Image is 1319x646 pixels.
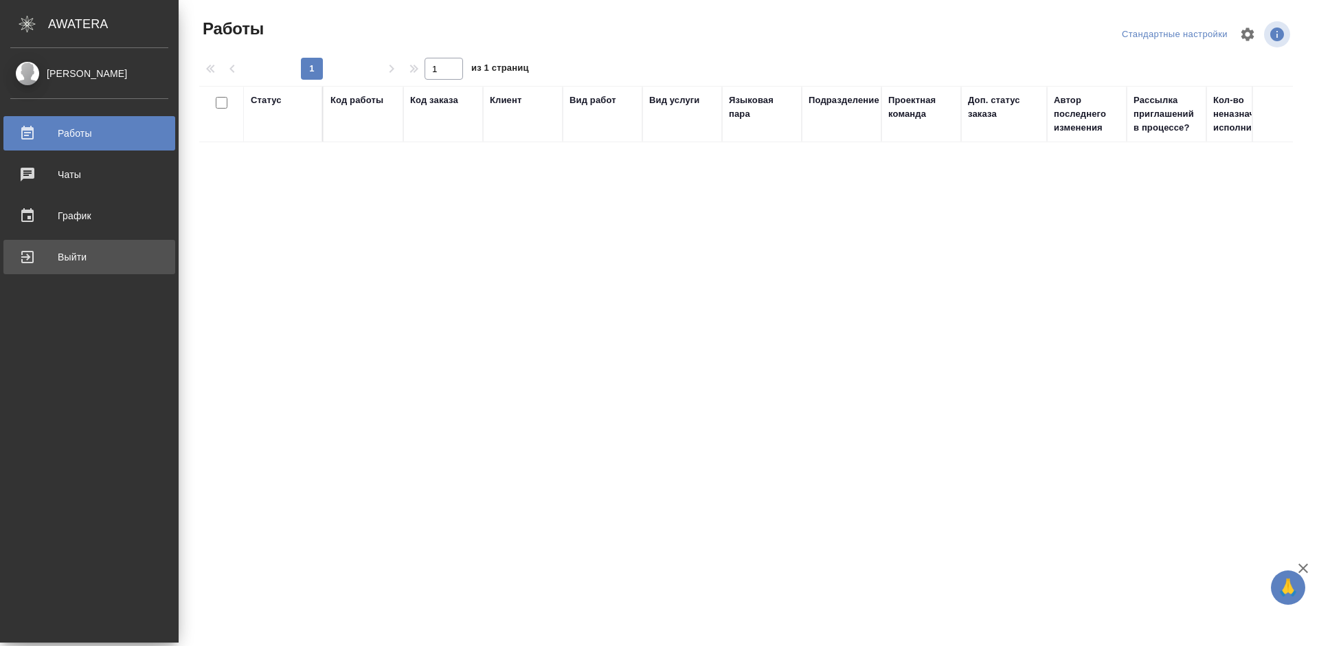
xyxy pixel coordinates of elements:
div: Код заказа [410,93,458,107]
span: Посмотреть информацию [1264,21,1293,47]
div: График [10,205,168,226]
a: Выйти [3,240,175,274]
span: из 1 страниц [471,60,529,80]
div: Чаты [10,164,168,185]
a: График [3,199,175,233]
div: Доп. статус заказа [968,93,1040,121]
div: Вид работ [570,93,616,107]
div: AWATERA [48,10,179,38]
div: Языковая пара [729,93,795,121]
div: Статус [251,93,282,107]
div: Вид услуги [649,93,700,107]
div: Проектная команда [888,93,954,121]
button: 🙏 [1271,570,1305,605]
div: Работы [10,123,168,144]
div: [PERSON_NAME] [10,66,168,81]
div: Рассылка приглашений в процессе? [1134,93,1199,135]
a: Работы [3,116,175,151]
span: Настроить таблицу [1231,18,1264,51]
span: Работы [199,18,264,40]
div: Кол-во неназначенных исполнителей [1213,93,1296,135]
a: Чаты [3,157,175,192]
div: Код работы [330,93,383,107]
div: split button [1118,24,1231,45]
span: 🙏 [1276,573,1300,602]
div: Подразделение [809,93,879,107]
div: Автор последнего изменения [1054,93,1120,135]
div: Клиент [490,93,521,107]
div: Выйти [10,247,168,267]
